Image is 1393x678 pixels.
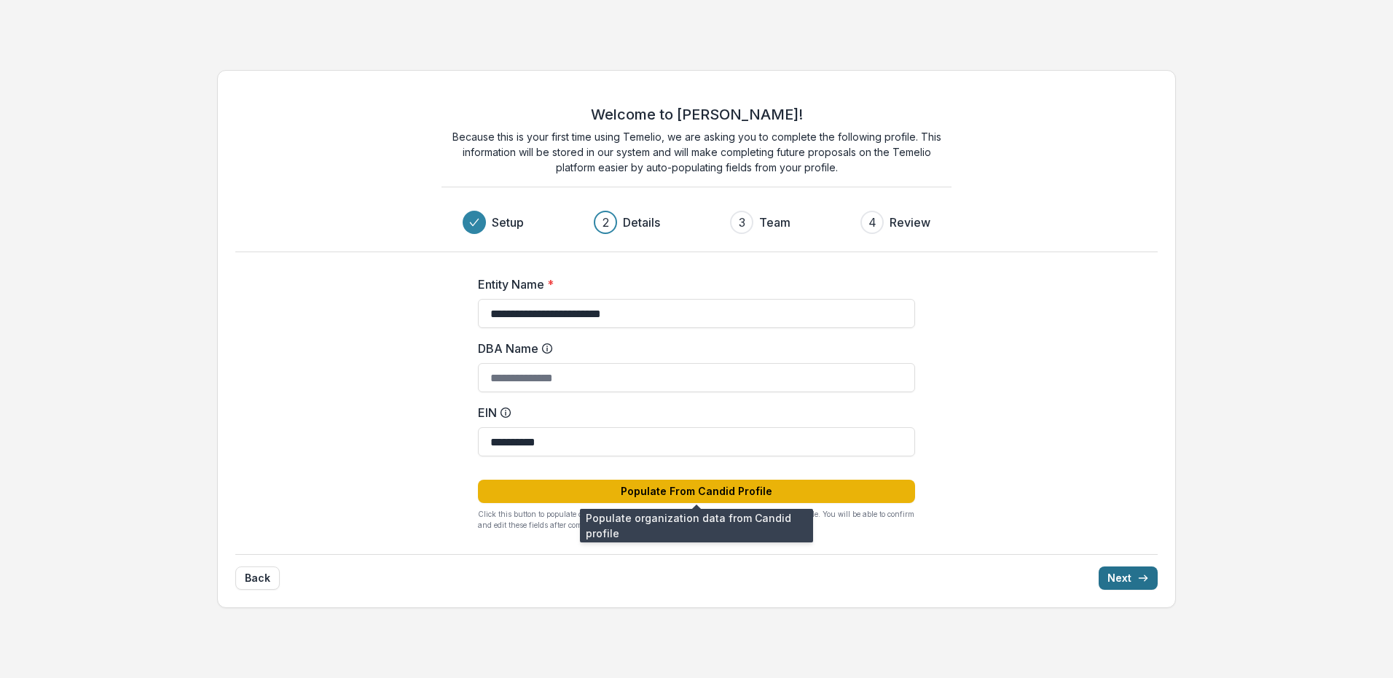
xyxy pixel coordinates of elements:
button: Back [235,566,280,590]
div: 2 [603,214,609,231]
h3: Team [759,214,790,231]
h2: Welcome to [PERSON_NAME]! [591,106,803,123]
button: Next [1099,566,1158,590]
label: DBA Name [478,340,906,357]
div: Progress [463,211,930,234]
h3: Setup [492,214,524,231]
p: Click this button to populate core profile fields in [GEOGRAPHIC_DATA] from your Candid profile. ... [478,509,915,531]
h3: Review [890,214,930,231]
button: Populate From Candid Profile [478,480,915,503]
h3: Details [623,214,660,231]
label: EIN [478,404,906,421]
label: Entity Name [478,276,906,293]
div: 3 [739,214,745,231]
p: Because this is your first time using Temelio, we are asking you to complete the following profil... [442,129,951,175]
div: 4 [868,214,876,231]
